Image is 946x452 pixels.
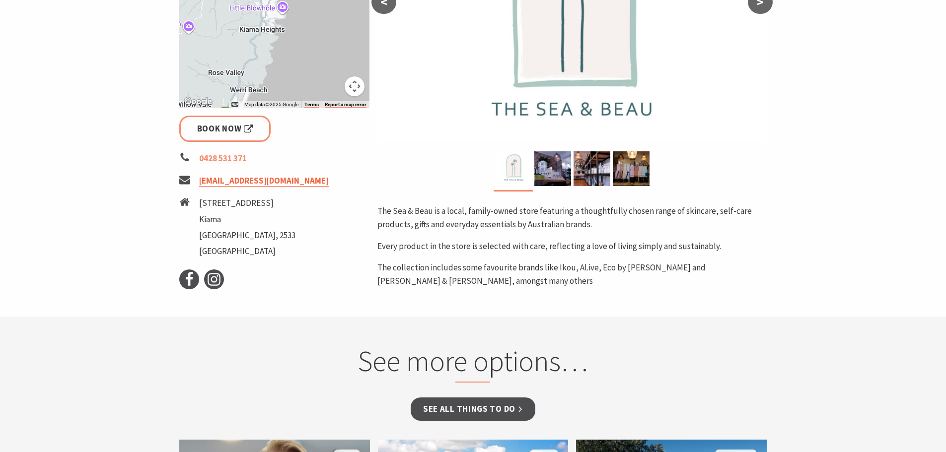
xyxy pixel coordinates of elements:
[377,204,767,231] p: The Sea & Beau is a local, family-owned store featuring a thoughtfully chosen range of skincare, ...
[244,102,298,107] span: Map data ©2025 Google
[199,229,295,242] li: [GEOGRAPHIC_DATA], 2533
[182,95,215,108] a: Open this area in Google Maps (opens a new window)
[199,245,295,258] li: [GEOGRAPHIC_DATA]
[345,76,364,96] button: Map camera controls
[325,102,366,108] a: Report a map error
[199,196,295,210] li: [STREET_ADDRESS]
[284,344,662,383] h2: See more options…
[231,101,238,108] button: Keyboard shortcuts
[377,261,767,288] p: The collection includes some favourite brands like Ikou, Al.ive, Eco by [PERSON_NAME] and [PERSON...
[199,153,247,164] a: 0428 531 371
[179,116,271,142] a: Book Now
[304,102,319,108] a: Terms (opens in new tab)
[199,213,295,226] li: Kiama
[199,175,329,187] a: [EMAIL_ADDRESS][DOMAIN_NAME]
[377,240,767,253] p: Every product in the store is selected with care, reflecting a love of living simply and sustaina...
[182,95,215,108] img: Google
[411,397,535,421] a: See all Things To Do
[197,122,253,135] span: Book Now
